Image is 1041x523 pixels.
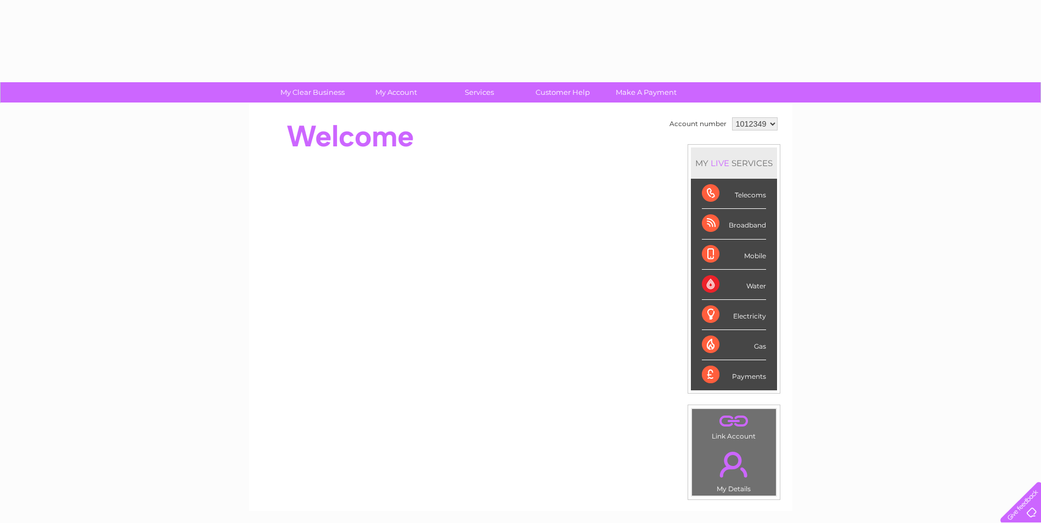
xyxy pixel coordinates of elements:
a: Services [434,82,525,103]
div: Gas [702,330,766,360]
div: Mobile [702,240,766,270]
a: My Account [351,82,441,103]
td: Link Account [691,408,776,443]
td: Account number [667,115,729,133]
div: LIVE [708,158,731,168]
a: Make A Payment [601,82,691,103]
div: Payments [702,360,766,390]
div: Telecoms [702,179,766,209]
a: Customer Help [517,82,608,103]
a: My Clear Business [267,82,358,103]
div: Electricity [702,300,766,330]
div: MY SERVICES [691,147,777,179]
a: . [695,445,773,484]
div: Water [702,270,766,300]
a: . [695,412,773,431]
td: My Details [691,442,776,496]
div: Broadband [702,209,766,239]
